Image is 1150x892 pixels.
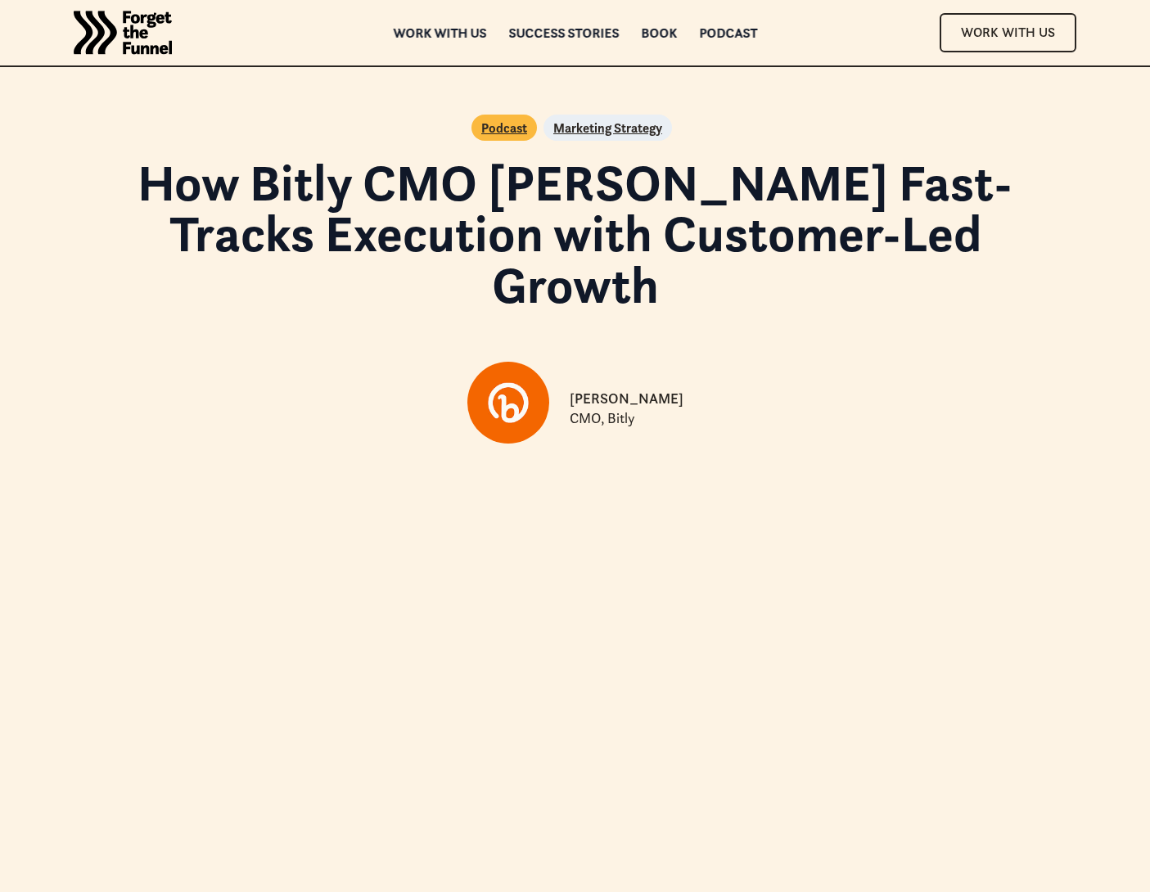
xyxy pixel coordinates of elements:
h1: How Bitly CMO [PERSON_NAME] Fast-Tracks Execution with Customer-Led Growth [110,157,1040,310]
a: Work With Us [940,13,1076,52]
a: Success Stories [508,27,619,38]
a: Book [641,27,677,38]
a: Podcast [481,118,527,137]
p: CMO, Bitly [570,409,635,429]
a: Podcast [699,27,757,38]
a: Marketing Strategy [553,118,662,137]
a: Work with us [393,27,486,38]
p: [PERSON_NAME] [570,390,683,409]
